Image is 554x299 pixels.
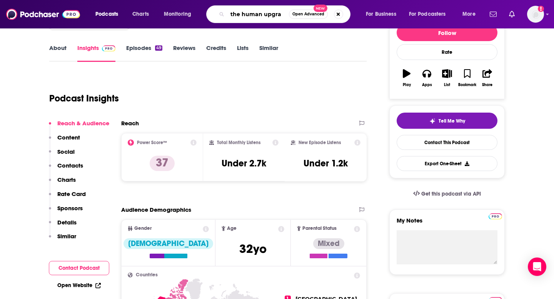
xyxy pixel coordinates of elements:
[57,120,109,127] p: Reach & Audience
[49,134,80,148] button: Content
[439,118,465,124] span: Tell Me Why
[489,213,502,219] img: Podchaser Pro
[538,6,544,12] svg: Add a profile image
[49,233,76,247] button: Similar
[457,64,477,92] button: Bookmark
[397,24,497,41] button: Follow
[404,8,457,20] button: open menu
[77,44,115,62] a: InsightsPodchaser Pro
[57,134,80,141] p: Content
[173,44,195,62] a: Reviews
[313,238,344,249] div: Mixed
[527,6,544,23] button: Show profile menu
[417,64,437,92] button: Apps
[49,190,86,204] button: Rate Card
[49,176,76,190] button: Charts
[214,5,358,23] div: Search podcasts, credits, & more...
[159,8,201,20] button: open menu
[259,44,278,62] a: Similar
[49,261,109,275] button: Contact Podcast
[366,9,396,20] span: For Business
[437,64,457,92] button: List
[57,190,86,198] p: Rate Card
[487,8,500,21] a: Show notifications dropdown
[49,219,77,233] button: Details
[397,44,497,60] div: Rate
[123,238,213,249] div: [DEMOGRAPHIC_DATA]
[462,9,476,20] span: More
[458,83,476,87] div: Bookmark
[57,233,76,240] p: Similar
[155,45,162,51] div: 49
[527,6,544,23] img: User Profile
[422,83,432,87] div: Apps
[49,162,83,176] button: Contacts
[444,83,450,87] div: List
[407,184,487,203] a: Get this podcast via API
[49,93,119,104] h1: Podcast Insights
[506,8,518,21] a: Show notifications dropdown
[421,191,481,197] span: Get this podcast via API
[302,226,337,231] span: Parental Status
[227,226,237,231] span: Age
[489,212,502,219] a: Pro website
[136,272,158,277] span: Countries
[126,44,162,62] a: Episodes49
[237,44,249,62] a: Lists
[134,226,152,231] span: Gender
[528,257,546,276] div: Open Intercom Messenger
[409,9,446,20] span: For Podcasters
[57,176,76,183] p: Charts
[57,219,77,226] p: Details
[292,12,324,16] span: Open Advanced
[206,44,226,62] a: Credits
[95,9,118,20] span: Podcasts
[314,5,327,12] span: New
[360,8,406,20] button: open menu
[121,120,139,127] h2: Reach
[299,140,341,145] h2: New Episode Listens
[49,44,67,62] a: About
[57,148,75,155] p: Social
[6,7,80,22] img: Podchaser - Follow, Share and Rate Podcasts
[289,10,328,19] button: Open AdvancedNew
[227,8,289,20] input: Search podcasts, credits, & more...
[49,148,75,162] button: Social
[397,156,497,171] button: Export One-Sheet
[397,113,497,129] button: tell me why sparkleTell Me Why
[222,158,266,169] h3: Under 2.7k
[457,8,485,20] button: open menu
[102,45,115,51] img: Podchaser Pro
[403,83,411,87] div: Play
[137,140,167,145] h2: Power Score™
[150,156,175,171] p: 37
[429,118,436,124] img: tell me why sparkle
[527,6,544,23] span: Logged in as autumncomm
[304,158,348,169] h3: Under 1.2k
[132,9,149,20] span: Charts
[57,282,101,289] a: Open Website
[121,206,191,213] h2: Audience Demographics
[397,135,497,150] a: Contact This Podcast
[90,8,128,20] button: open menu
[397,217,497,230] label: My Notes
[239,241,267,256] span: 32 yo
[164,9,191,20] span: Monitoring
[57,204,83,212] p: Sponsors
[57,162,83,169] p: Contacts
[482,83,492,87] div: Share
[217,140,260,145] h2: Total Monthly Listens
[49,204,83,219] button: Sponsors
[49,120,109,134] button: Reach & Audience
[477,64,497,92] button: Share
[397,64,417,92] button: Play
[127,8,154,20] a: Charts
